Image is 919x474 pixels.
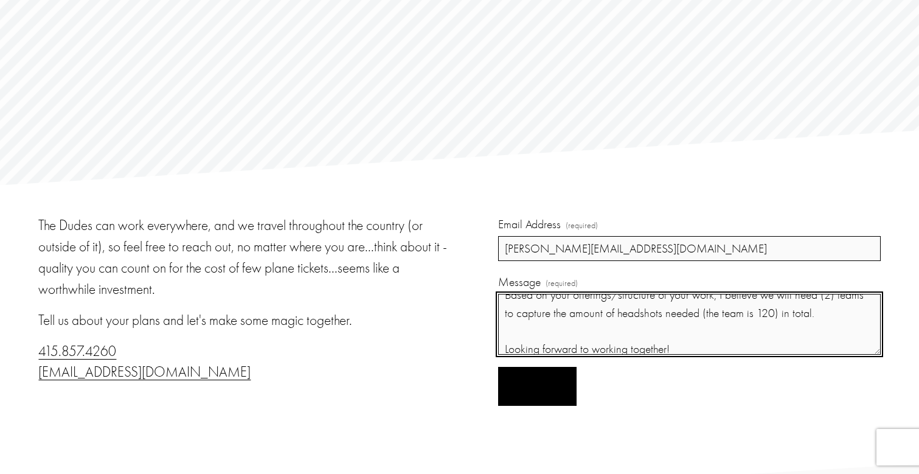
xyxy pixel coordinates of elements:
span: Submit [520,380,555,392]
span: (required) [546,277,578,290]
p: Tell us about your plans and let's make some magic together. [38,310,456,332]
span: Email Address [498,215,561,233]
p: The Dudes can work everywhere, and we travel throughout the country (or outside of it), so feel f... [38,215,456,301]
button: SubmitSubmit [498,367,577,406]
span: Message [498,273,541,291]
textarea: Hello! My client is interested in a headshot lounge for their event [DATE][DATE] 3:30-6:30pm. Bas... [498,294,880,355]
a: 415.857.4260 [38,343,116,360]
span: (required) [566,219,598,232]
a: [EMAIL_ADDRESS][DOMAIN_NAME] [38,364,251,380]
